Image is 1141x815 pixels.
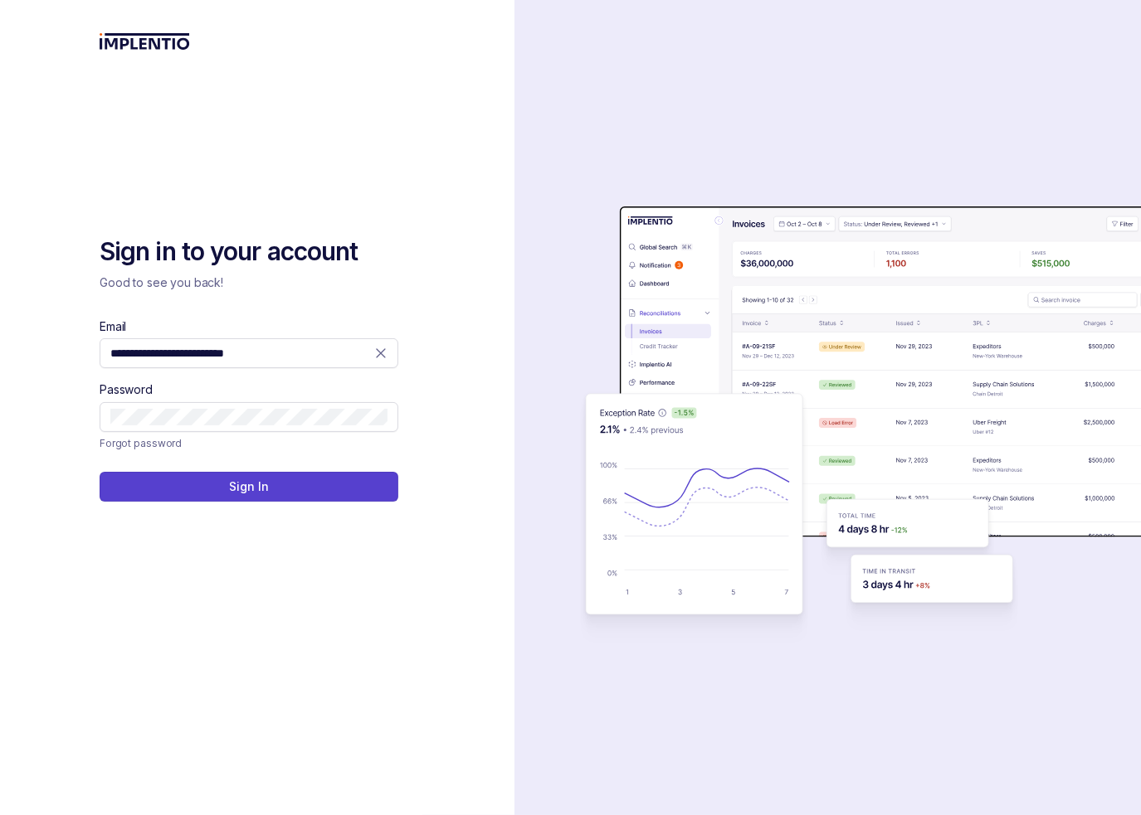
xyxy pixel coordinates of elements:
[100,435,182,452] a: Link Forgot password
[100,381,153,398] label: Password
[229,478,268,495] p: Sign In
[100,274,398,291] p: Good to see you back!
[100,472,398,502] button: Sign In
[100,318,126,335] label: Email
[100,235,398,269] h2: Sign in to your account
[100,435,182,452] p: Forgot password
[100,33,190,50] img: logo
